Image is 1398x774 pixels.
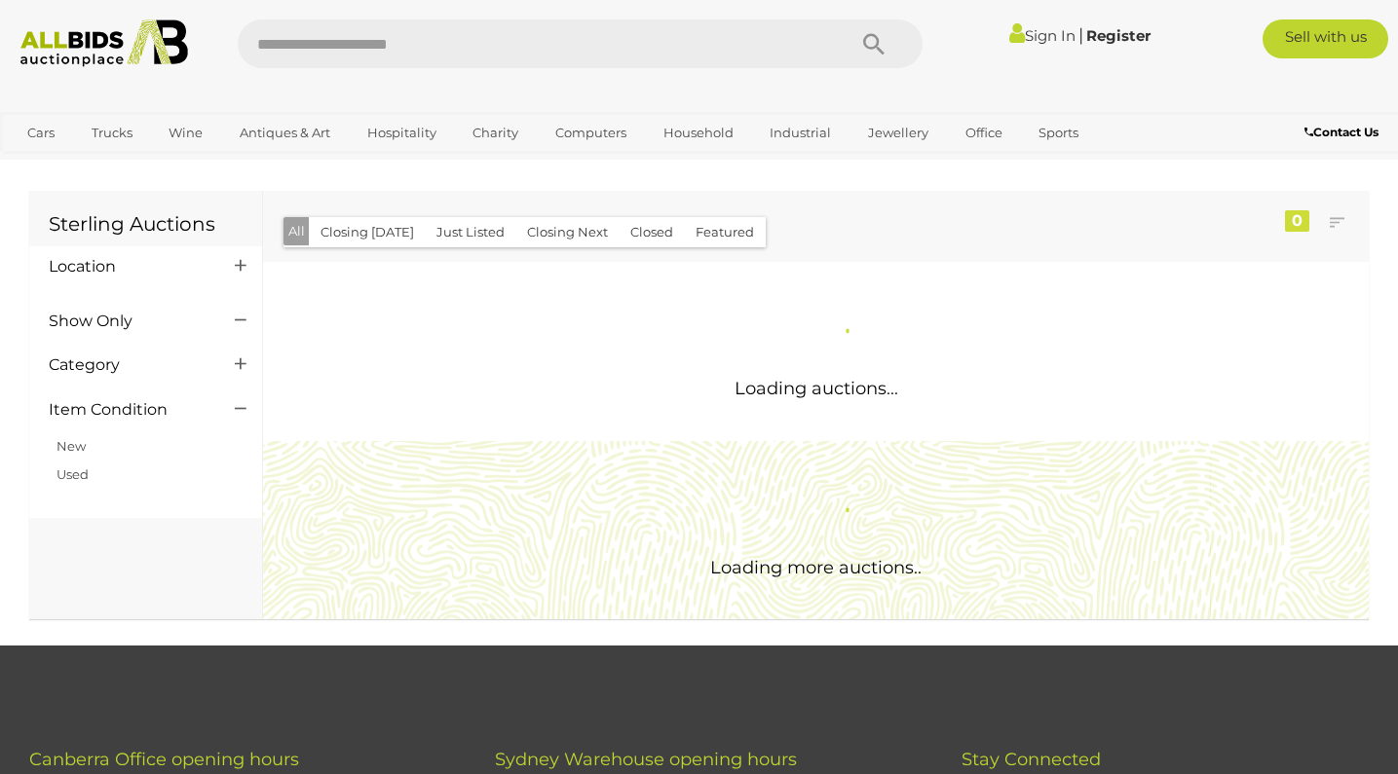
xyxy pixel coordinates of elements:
button: Search [825,19,923,68]
a: Jewellery [855,117,941,149]
a: New [57,438,86,454]
a: Register [1086,26,1151,45]
span: Canberra Office opening hours [29,749,299,770]
span: Stay Connected [962,749,1101,770]
span: Sydney Warehouse opening hours [495,749,797,770]
a: Sell with us [1263,19,1387,58]
h4: Item Condition [49,401,206,419]
a: Contact Us [1304,122,1383,143]
h4: Show Only [49,313,206,330]
span: Loading more auctions.. [710,557,922,578]
button: Closing [DATE] [309,217,426,247]
button: Just Listed [425,217,516,247]
a: Industrial [757,117,844,149]
a: Sign In [1009,26,1076,45]
a: Household [651,117,746,149]
button: Closed [619,217,685,247]
b: Contact Us [1304,125,1379,139]
a: Computers [543,117,639,149]
a: Hospitality [355,117,449,149]
a: Trucks [79,117,145,149]
img: Allbids.com.au [11,19,199,67]
h1: Sterling Auctions [49,213,243,235]
a: Cars [15,117,67,149]
a: [GEOGRAPHIC_DATA] [15,149,178,181]
a: Sports [1026,117,1091,149]
a: Charity [460,117,531,149]
a: Office [953,117,1015,149]
span: | [1078,24,1083,46]
h4: Category [49,356,206,374]
button: Featured [684,217,766,247]
a: Wine [156,117,215,149]
a: Used [57,466,89,482]
a: Antiques & Art [227,117,343,149]
button: All [283,217,310,245]
button: Closing Next [515,217,620,247]
span: Loading auctions... [735,378,898,399]
div: 0 [1285,210,1309,232]
h4: Location [49,258,206,276]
